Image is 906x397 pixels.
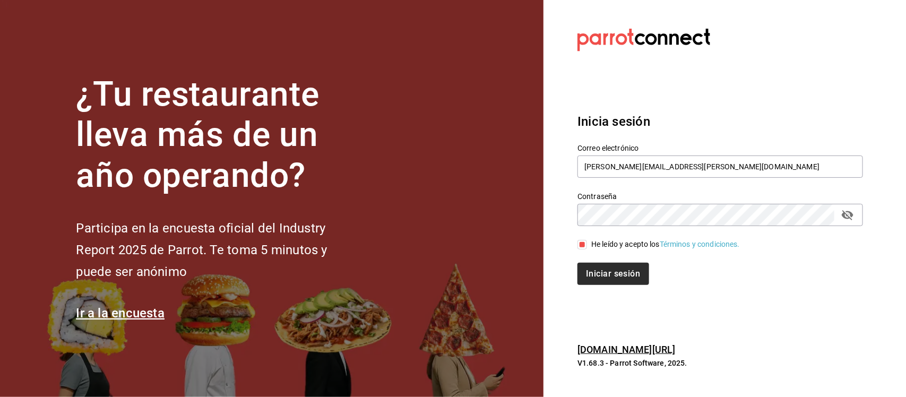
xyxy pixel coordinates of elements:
h1: ¿Tu restaurante lleva más de un año operando? [76,74,363,196]
h2: Participa en la encuesta oficial del Industry Report 2025 de Parrot. Te toma 5 minutos y puede se... [76,218,363,282]
button: Iniciar sesión [577,263,649,285]
div: He leído y acepto los [591,239,740,250]
h3: Inicia sesión [577,112,863,131]
p: V1.68.3 - Parrot Software, 2025. [577,358,863,368]
a: Términos y condiciones. [660,240,740,248]
a: [DOMAIN_NAME][URL] [577,344,675,355]
a: Ir a la encuesta [76,306,165,321]
button: passwordField [839,206,857,224]
label: Correo electrónico [577,144,863,152]
label: Contraseña [577,193,863,200]
input: Ingresa tu correo electrónico [577,156,863,178]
